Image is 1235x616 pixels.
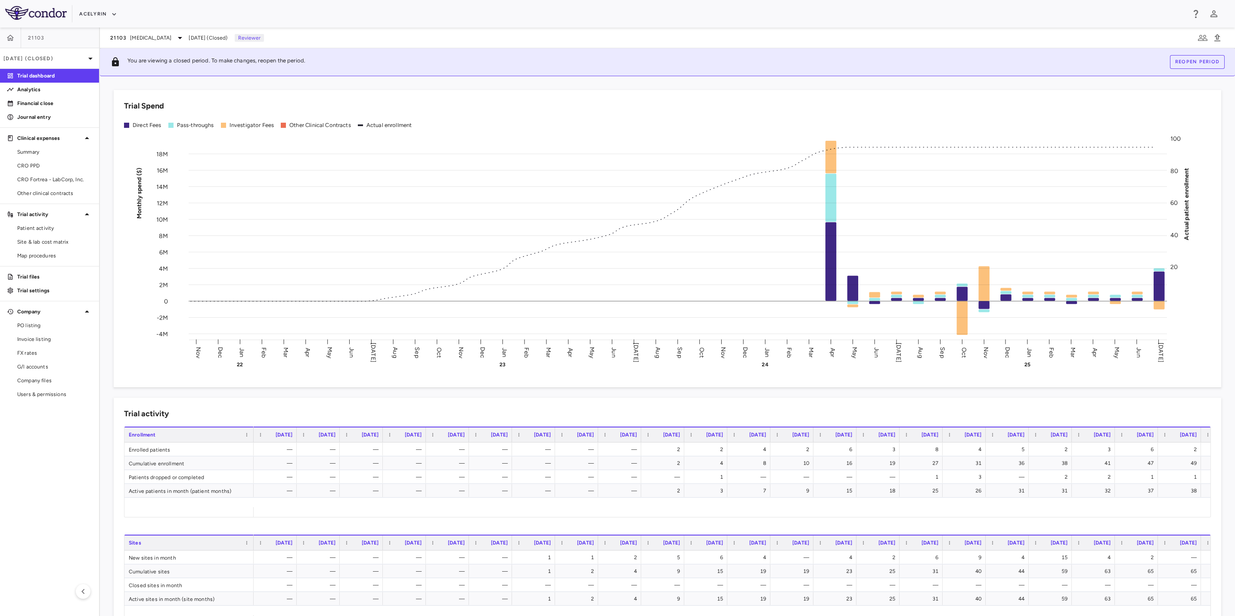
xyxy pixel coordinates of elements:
[864,456,895,470] div: 19
[1170,135,1181,142] tspan: 100
[17,363,92,371] span: G/l accounts
[189,34,227,42] span: [DATE] (Closed)
[778,470,809,484] div: —
[157,167,168,174] tspan: 16M
[1166,443,1197,456] div: 2
[261,564,292,578] div: —
[1080,443,1111,456] div: 3
[304,470,335,484] div: —
[982,347,990,358] text: Nov
[720,347,727,358] text: Nov
[1008,432,1024,438] span: [DATE]
[17,148,92,156] span: Summary
[1026,347,1033,357] text: Jan
[792,540,809,546] span: [DATE]
[17,86,92,93] p: Analytics
[965,540,981,546] span: [DATE]
[763,347,771,357] text: Jan
[1170,231,1178,238] tspan: 40
[1166,470,1197,484] div: 1
[993,484,1024,498] div: 31
[778,484,809,498] div: 9
[742,347,749,358] text: Dec
[479,347,486,358] text: Dec
[124,551,254,564] div: New sites in month
[477,443,508,456] div: —
[606,456,637,470] div: —
[124,408,169,420] h6: Trial activity
[17,134,82,142] p: Clinical expenses
[692,456,723,470] div: 4
[164,297,168,305] tspan: 0
[129,432,156,438] span: Enrollment
[319,540,335,546] span: [DATE]
[1036,551,1067,564] div: 15
[391,551,422,564] div: —
[1094,540,1111,546] span: [DATE]
[520,456,551,470] div: —
[563,564,594,578] div: 2
[749,540,766,546] span: [DATE]
[1048,347,1055,357] text: Feb
[1170,167,1178,174] tspan: 80
[1113,347,1120,358] text: May
[276,432,292,438] span: [DATE]
[692,484,723,498] div: 3
[520,443,551,456] div: —
[1094,432,1111,438] span: [DATE]
[545,347,552,357] text: Mar
[124,484,254,497] div: Active patients in month (patient months)
[917,347,924,358] text: Aug
[261,551,292,564] div: —
[1170,55,1225,69] button: Reopen period
[261,443,292,456] div: —
[606,551,637,564] div: 2
[950,551,981,564] div: 9
[289,121,351,129] div: Other Clinical Contracts
[864,551,895,564] div: 2
[1166,564,1197,578] div: 65
[706,432,723,438] span: [DATE]
[939,347,946,358] text: Sep
[448,540,465,546] span: [DATE]
[79,7,117,21] button: Acelyrin
[304,484,335,498] div: —
[749,432,766,438] span: [DATE]
[993,564,1024,578] div: 44
[348,443,379,456] div: —
[1166,484,1197,498] div: 38
[17,335,92,343] span: Invoice listing
[993,443,1024,456] div: 5
[735,443,766,456] div: 4
[878,432,895,438] span: [DATE]
[1069,347,1077,357] text: Mar
[156,150,168,158] tspan: 18M
[577,432,594,438] span: [DATE]
[434,456,465,470] div: —
[706,540,723,546] span: [DATE]
[17,377,92,384] span: Company files
[950,564,981,578] div: 40
[821,470,852,484] div: —
[520,564,551,578] div: 1
[5,6,67,20] img: logo-full-SnFGN8VE.png
[735,551,766,564] div: 4
[698,347,705,357] text: Oct
[17,162,92,170] span: CRO PPD
[17,210,82,218] p: Trial activity
[907,484,938,498] div: 25
[1036,443,1067,456] div: 2
[735,470,766,484] div: —
[563,470,594,484] div: —
[922,432,938,438] span: [DATE]
[17,287,92,294] p: Trial settings
[907,456,938,470] div: 27
[993,456,1024,470] div: 36
[1080,456,1111,470] div: 41
[1123,443,1154,456] div: 6
[124,443,254,456] div: Enrolled patients
[534,432,551,438] span: [DATE]
[391,443,422,456] div: —
[735,564,766,578] div: 19
[1008,540,1024,546] span: [DATE]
